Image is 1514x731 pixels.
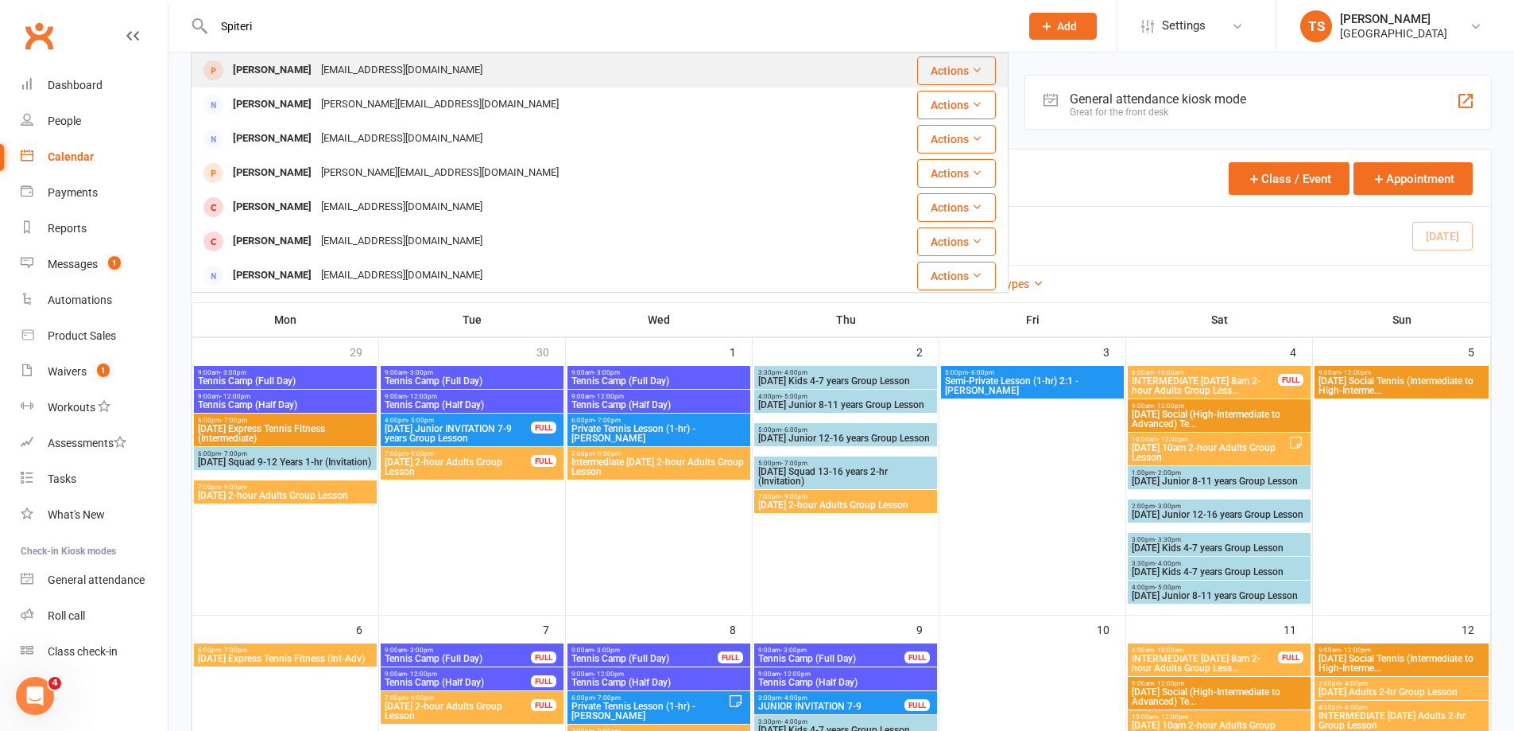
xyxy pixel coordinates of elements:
button: Actions [917,91,996,119]
span: - 12:00pm [1158,436,1188,443]
div: FULL [1278,374,1303,386]
div: [EMAIL_ADDRESS][DOMAIN_NAME] [316,196,487,219]
span: 1:00pm [1131,469,1307,476]
span: 9:00am [384,671,532,678]
span: - 3:00pm [407,647,433,654]
div: Class check-in [48,645,118,658]
span: 5:00pm [944,369,1121,376]
button: Actions [917,227,996,256]
span: 9:00am [571,671,747,678]
span: - 6:00pm [1342,704,1368,711]
div: [PERSON_NAME] [1340,12,1447,26]
div: FULL [531,651,556,663]
a: All Types [985,278,1044,290]
span: - 5:00pm [781,393,807,400]
span: [DATE] Express Tennis Fitness (Int-Adv) [197,654,374,663]
span: Private Tennis Lesson (1-hr) - [PERSON_NAME] [571,424,747,443]
span: Tennis Camp (Full Day) [571,654,718,663]
span: Settings [1162,8,1206,44]
span: 9:00am [571,647,718,654]
span: - 7:00pm [594,694,621,702]
span: [DATE] Kids 4-7 years Group Lesson [1131,543,1307,553]
span: [DATE] Social (High-Intermediate to Advanced) Te... [1131,410,1307,429]
span: 4:00pm [384,417,532,424]
span: - 3:00pm [407,369,433,376]
iframe: Intercom live chat [16,677,54,715]
th: Sun [1313,303,1491,336]
span: - 6:00pm [968,369,994,376]
a: Dashboard [21,68,168,103]
span: Tennis Camp (Full Day) [757,654,905,663]
a: General attendance kiosk mode [21,562,168,598]
span: - 3:00pm [1155,503,1181,510]
div: Assessments [48,437,126,449]
span: 6:00pm [197,647,374,654]
span: 9:00am [384,369,560,376]
span: - 4:00pm [1342,680,1368,687]
div: What's New [48,508,105,521]
span: [DATE] Social (High-Intermediate to Advanced) Te... [1131,687,1307,706]
span: - 12:00pm [1341,369,1371,376]
div: Dashboard [48,79,103,91]
span: Tennis Camp (Half Day) [384,400,560,410]
span: 9:00am [197,369,374,376]
span: [DATE] 2-hour Adults Group Lesson [384,702,532,721]
span: [DATE] Social Tennis (Intermediate to High-Interme... [1318,654,1485,673]
div: 6 [356,616,378,642]
span: 1 [97,364,110,377]
button: Actions [917,262,996,290]
button: Appointment [1353,162,1473,195]
span: 3:30pm [1131,560,1307,567]
span: 9:00am [1131,402,1307,410]
span: - 4:00pm [781,369,807,376]
a: Reports [21,211,168,247]
span: Intermediate [DATE] 2-hour Adults Group Lesson [571,457,747,476]
div: FULL [904,651,930,663]
span: - 3:00pm [780,647,807,654]
th: Thu [753,303,939,336]
button: Actions [917,193,996,222]
span: 2:00pm [1131,503,1307,510]
div: 29 [350,338,378,364]
div: Roll call [48,609,85,622]
a: Product Sales [21,318,168,354]
span: 9:00am [1131,680,1307,687]
span: Private Tennis Lesson (1-hr) - [PERSON_NAME] [571,702,728,721]
div: FULL [904,699,930,711]
span: - 4:00pm [781,694,807,702]
a: Roll call [21,598,168,634]
div: FULL [531,422,556,434]
span: - 12:00pm [407,671,437,678]
span: [DATE] Junior 12-16 years Group Lesson [757,434,934,443]
span: 2:00pm [1318,680,1485,687]
span: 5:00pm [757,460,934,467]
div: 7 [543,616,565,642]
span: Tennis Camp (Half Day) [384,678,532,687]
span: - 3:30pm [1155,536,1181,543]
a: Clubworx [19,16,59,56]
div: Calendar [48,150,94,163]
span: Tennis Camp (Full Day) [384,654,532,663]
a: Tasks [21,461,168,497]
a: Workouts [21,390,168,426]
span: Semi-Private Lesson (1-hr) 2:1 - [PERSON_NAME] [944,376,1121,395]
span: 6:00pm [197,450,374,457]
span: - 12:00pm [220,393,250,400]
span: 4 [48,677,61,690]
div: [PERSON_NAME] [228,93,316,116]
div: TS [1300,10,1332,42]
span: [DATE] 2-hour Adults Group Lesson [757,500,934,510]
span: - 12:00pm [1341,647,1371,654]
div: FULL [531,699,556,711]
span: - 2:00pm [1155,469,1181,476]
div: Tasks [48,472,76,485]
div: 2 [916,338,939,364]
span: [DATE] Junior 8-11 years Group Lesson [1131,591,1307,601]
div: General attendance [48,574,145,586]
div: Reports [48,222,87,235]
span: 1 [108,256,121,270]
th: Tue [379,303,566,336]
div: 12 [1462,616,1490,642]
span: [DATE] 2-hour Adults Group Lesson [197,491,374,500]
th: Mon [192,303,379,336]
